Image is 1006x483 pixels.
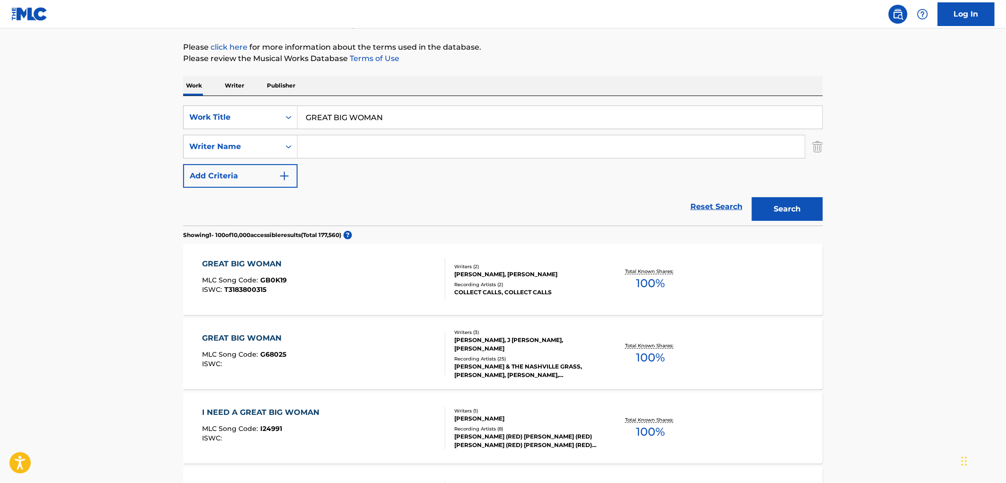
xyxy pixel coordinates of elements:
[225,285,267,294] span: T3183800315
[203,285,225,294] span: ISWC :
[686,196,747,217] a: Reset Search
[454,425,597,432] div: Recording Artists ( 8 )
[917,9,928,20] img: help
[454,414,597,423] div: [PERSON_NAME]
[203,434,225,442] span: ISWC :
[183,42,823,53] p: Please for more information about the terms used in the database.
[203,407,325,418] div: I NEED A GREAT BIG WOMAN
[183,393,823,464] a: I NEED A GREAT BIG WOMANMLC Song Code:I24991ISWC:Writers (1)[PERSON_NAME]Recording Artists (8)[PE...
[454,270,597,279] div: [PERSON_NAME], [PERSON_NAME]
[636,423,665,440] span: 100 %
[183,318,823,389] a: GREAT BIG WOMANMLC Song Code:G68025ISWC:Writers (3)[PERSON_NAME], J [PERSON_NAME], [PERSON_NAME]R...
[812,135,823,158] img: Delete Criterion
[261,350,287,359] span: G68025
[636,349,665,366] span: 100 %
[454,362,597,379] div: [PERSON_NAME] & THE NASHVILLE GRASS, [PERSON_NAME], [PERSON_NAME], [PERSON_NAME], [PERSON_NAME], ...
[636,275,665,292] span: 100 %
[752,197,823,221] button: Search
[203,424,261,433] span: MLC Song Code :
[625,342,676,349] p: Total Known Shares:
[625,268,676,275] p: Total Known Shares:
[892,9,904,20] img: search
[625,416,676,423] p: Total Known Shares:
[454,281,597,288] div: Recording Artists ( 2 )
[189,141,274,152] div: Writer Name
[261,276,287,284] span: GB0K19
[211,43,247,52] a: click here
[938,2,995,26] a: Log In
[189,112,274,123] div: Work Title
[454,329,597,336] div: Writers ( 3 )
[183,164,298,188] button: Add Criteria
[454,336,597,353] div: [PERSON_NAME], J [PERSON_NAME], [PERSON_NAME]
[344,231,352,239] span: ?
[203,333,287,344] div: GREAT BIG WOMAN
[183,244,823,315] a: GREAT BIG WOMANMLC Song Code:GB0K19ISWC:T3183800315Writers (2)[PERSON_NAME], [PERSON_NAME]Recordi...
[183,53,823,64] p: Please review the Musical Works Database
[183,231,341,239] p: Showing 1 - 100 of 10,000 accessible results (Total 177,560 )
[203,276,261,284] span: MLC Song Code :
[11,7,48,21] img: MLC Logo
[454,432,597,449] div: [PERSON_NAME] (RED) [PERSON_NAME] (RED) [PERSON_NAME] (RED) [PERSON_NAME] (RED) [PERSON_NAME] 'RE...
[913,5,932,24] div: Help
[261,424,282,433] span: I24991
[959,438,1006,483] iframe: Chat Widget
[183,76,205,96] p: Work
[889,5,908,24] a: Public Search
[454,355,597,362] div: Recording Artists ( 25 )
[454,263,597,270] div: Writers ( 2 )
[348,54,399,63] a: Terms of Use
[203,360,225,368] span: ISWC :
[264,76,298,96] p: Publisher
[454,407,597,414] div: Writers ( 1 )
[279,170,290,182] img: 9d2ae6d4665cec9f34b9.svg
[962,447,967,475] div: Drag
[183,105,823,226] form: Search Form
[222,76,247,96] p: Writer
[203,258,287,270] div: GREAT BIG WOMAN
[454,288,597,297] div: COLLECT CALLS, COLLECT CALLS
[203,350,261,359] span: MLC Song Code :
